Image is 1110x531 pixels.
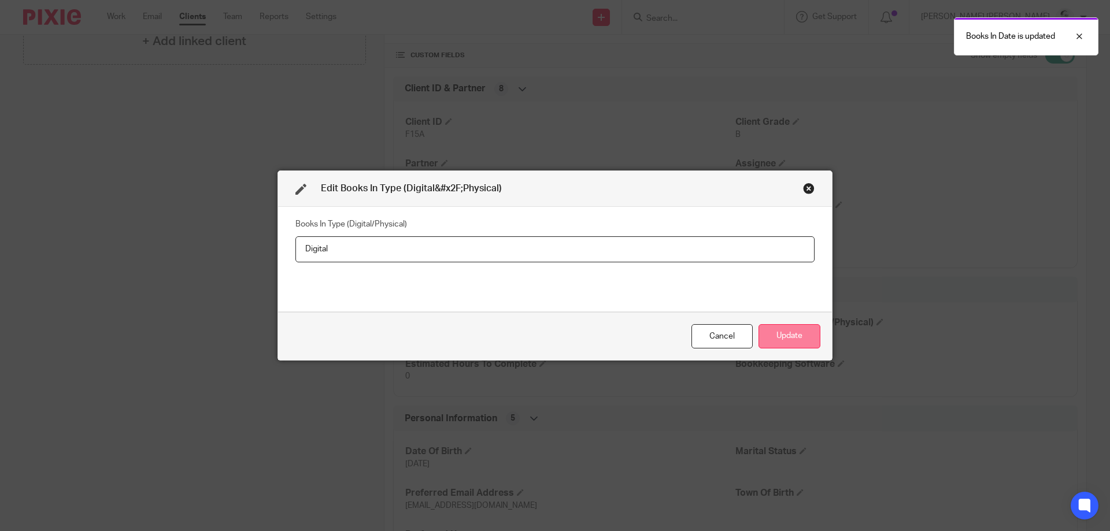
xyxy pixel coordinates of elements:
div: Close this dialog window [803,183,815,194]
span: Edit Books In Type (Digital&#x2F;Physical) [321,184,502,193]
button: Update [758,324,820,349]
p: Books In Date is updated [966,31,1055,42]
input: Books In Type (Digital/Physical) [295,236,815,262]
div: Close this dialog window [691,324,753,349]
label: Books In Type (Digital/Physical) [295,218,407,230]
